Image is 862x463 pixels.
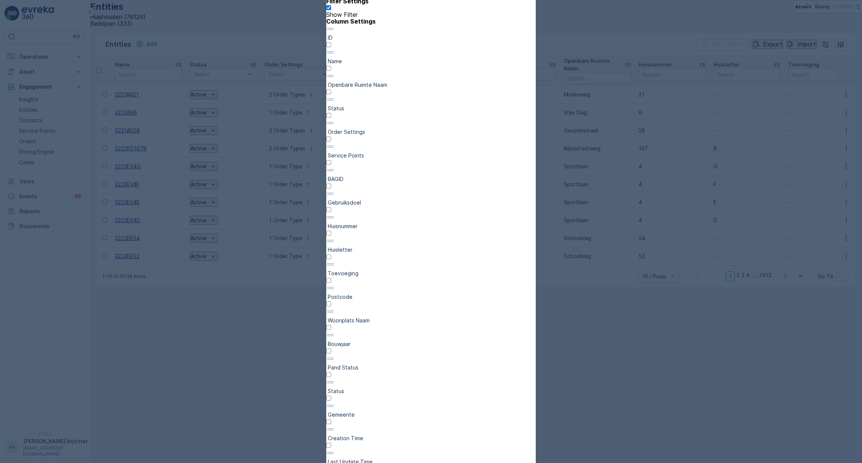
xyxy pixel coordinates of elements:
[326,387,536,395] p: Status
[326,152,536,159] p: Service Points
[326,223,536,230] p: Huisnummer
[326,425,536,449] div: Creation Time
[326,34,536,42] p: ID
[326,340,536,348] p: Bouwjaar
[326,81,536,89] p: Openbare Ruimte Naam
[326,72,536,95] div: Openbare Ruimte Naam
[326,199,536,206] p: Gebruiksdoel
[326,166,536,190] div: BAGID
[326,105,536,112] p: Status
[326,307,536,331] div: Woonplats Naam
[326,190,536,213] div: Gebruiksdoel
[326,48,536,72] div: Name
[326,95,536,119] div: Status
[326,411,536,418] p: Gemeente
[326,435,536,442] p: Creation Time
[326,58,536,65] p: Name
[326,175,536,183] p: BAGID
[326,284,536,307] div: Postcode
[326,260,536,284] div: Toevoeging
[326,293,536,301] p: Postcode
[326,142,536,166] div: Service Points
[326,213,536,237] div: Huisnummer
[326,119,536,142] div: Order Settings
[326,237,536,260] div: Huisletter
[326,5,331,10] input: Show Filter
[326,270,536,277] p: Toevoeging
[326,364,536,371] p: Pand Status
[326,18,536,25] h4: Column Settings
[326,331,536,355] div: Bouwjaar
[326,128,536,136] p: Order Settings
[326,25,536,48] div: ID
[326,355,536,378] div: Pand Status
[326,246,536,254] p: Huisletter
[326,11,358,18] p: Show Filter
[326,378,536,402] div: Status
[326,317,536,324] p: Woonplats Naam
[326,402,536,425] div: Gemeente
